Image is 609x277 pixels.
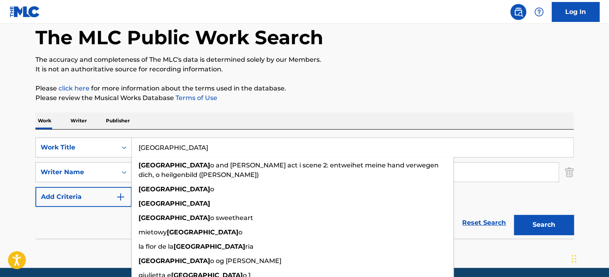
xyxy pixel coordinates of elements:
[510,4,526,20] a: Public Search
[572,247,576,271] div: Drag
[139,257,210,265] strong: [GEOGRAPHIC_DATA]
[35,65,574,74] p: It is not an authoritative source for recording information.
[210,185,214,193] span: o
[35,26,323,49] h1: The MLC Public Work Search
[139,161,439,179] span: o and [PERSON_NAME] act i scene 2: entweihet meine hand verwegen dich, o heilgenbild ([PERSON_NAME])
[139,185,210,193] strong: [GEOGRAPHIC_DATA]
[68,112,89,129] p: Writer
[139,200,210,207] strong: [GEOGRAPHIC_DATA]
[59,84,90,92] a: click here
[35,84,574,93] p: Please for more information about the terms used in the database.
[210,257,281,265] span: o og [PERSON_NAME]
[35,187,132,207] button: Add Criteria
[238,228,242,236] span: o
[167,228,238,236] strong: [GEOGRAPHIC_DATA]
[458,214,510,232] a: Reset Search
[569,239,609,277] iframe: Chat Widget
[103,112,132,129] p: Publisher
[139,243,174,250] span: la flor de la
[35,55,574,65] p: The accuracy and completeness of The MLC's data is determined solely by our Members.
[514,215,574,235] button: Search
[139,228,167,236] span: mietowy
[513,7,523,17] img: search
[210,214,253,222] span: o sweetheart
[35,138,574,239] form: Search Form
[534,7,544,17] img: help
[41,167,112,177] div: Writer Name
[245,243,254,250] span: ria
[41,143,112,152] div: Work Title
[552,2,599,22] a: Log In
[139,161,210,169] strong: [GEOGRAPHIC_DATA]
[116,192,125,202] img: 9d2ae6d4665cec9f34b9.svg
[174,243,245,250] strong: [GEOGRAPHIC_DATA]
[10,6,40,18] img: MLC Logo
[174,94,217,102] a: Terms of Use
[35,93,574,103] p: Please review the Musical Works Database
[139,214,210,222] strong: [GEOGRAPHIC_DATA]
[531,4,547,20] div: Help
[565,162,574,182] img: Delete Criterion
[35,112,54,129] p: Work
